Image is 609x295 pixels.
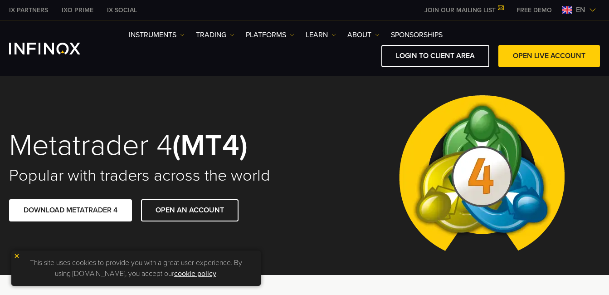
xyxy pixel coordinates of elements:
strong: (MT4) [172,128,248,163]
a: DOWNLOAD METATRADER 4 [9,199,132,221]
img: yellow close icon [14,253,20,259]
a: INFINOX [100,5,144,15]
a: JOIN OUR MAILING LIST [418,6,510,14]
a: Instruments [129,29,185,40]
a: ABOUT [347,29,380,40]
a: INFINOX Logo [9,43,102,54]
a: SPONSORSHIPS [391,29,443,40]
a: Learn [306,29,336,40]
a: OPEN AN ACCOUNT [141,199,239,221]
span: en [572,5,589,15]
a: INFINOX [2,5,55,15]
a: cookie policy [174,269,216,278]
a: LOGIN TO CLIENT AREA [381,45,489,67]
h2: Popular with traders across the world [9,166,292,186]
img: Meta Trader 4 [392,76,572,275]
a: PLATFORMS [246,29,294,40]
a: INFINOX MENU [510,5,559,15]
a: OPEN LIVE ACCOUNT [498,45,600,67]
h1: Metatrader 4 [9,130,292,161]
a: INFINOX [55,5,100,15]
p: This site uses cookies to provide you with a great user experience. By using [DOMAIN_NAME], you a... [16,255,256,281]
a: TRADING [196,29,234,40]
